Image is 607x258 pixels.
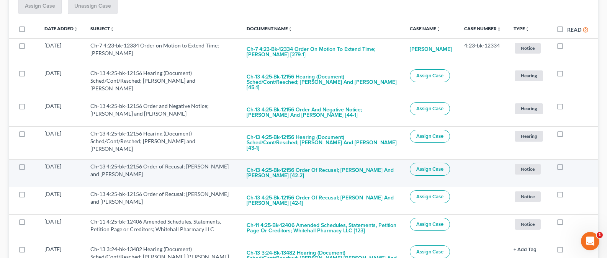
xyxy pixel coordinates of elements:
span: Notice [515,164,541,174]
i: unfold_more [288,27,293,31]
a: Case Numberunfold_more [464,26,501,31]
button: Ch-13 4:25-bk-12156 Order and Negative Notice; [PERSON_NAME] and [PERSON_NAME] [44-1] [247,102,398,123]
td: Ch-13 4:25-bk-12156 Hearing (Document) Sched/Cont/Resched; [PERSON_NAME] and [PERSON_NAME] [84,66,241,99]
button: Ch-7 4:23-bk-12334 Order on Motion to Extend Time; [PERSON_NAME] [279-1] [247,42,398,62]
a: Notice [514,163,544,175]
a: Hearing [514,69,544,82]
span: Notice [515,43,541,53]
button: Assign Case [410,218,450,231]
a: Case Nameunfold_more [410,26,441,31]
span: Assign Case [416,194,443,200]
td: Ch-11 4:25-bk-12406 Amended Schedules, Statements, Petition Page or Creditors; Whitehall Pharmacy... [84,214,241,242]
button: Ch-13 4:25-bk-12156 Order of Recusal; [PERSON_NAME] and [PERSON_NAME] [42-1] [247,190,398,211]
span: Notice [515,219,541,229]
button: Ch-13 4:25-bk-12156 Hearing (Document) Sched/Cont/Resched; [PERSON_NAME] and [PERSON_NAME] [43-1] [247,130,398,156]
button: Ch-13 4:25-bk-12156 Hearing (Document) Sched/Cont/Resched; [PERSON_NAME] and [PERSON_NAME] [45-1] [247,69,398,95]
i: unfold_more [497,27,501,31]
i: unfold_more [110,27,115,31]
td: [DATE] [38,214,84,242]
span: Assign Case [416,73,443,79]
a: Subjectunfold_more [90,26,115,31]
span: Hearing [515,103,543,114]
i: unfold_more [74,27,78,31]
a: Hearing [514,102,544,115]
button: Assign Case [410,190,450,203]
td: Ch-13 4:25-bk-12156 Order of Recusal; [PERSON_NAME] and [PERSON_NAME] [84,159,241,187]
span: 1 [597,232,603,238]
button: + Add Tag [514,247,537,252]
a: Document Nameunfold_more [247,26,293,31]
span: Notice [515,191,541,202]
span: Assign Case [416,133,443,139]
td: Ch-13 4:25-bk-12156 Hearing (Document) Sched/Cont/Resched; [PERSON_NAME] and [PERSON_NAME] [84,126,241,159]
td: Ch-13 4:25-bk-12156 Order of Recusal; [PERSON_NAME] and [PERSON_NAME] [84,187,241,214]
button: Assign Case [410,69,450,82]
a: Notice [514,218,544,230]
td: [DATE] [38,126,84,159]
td: Ch-13 4:25-bk-12156 Order and Negative Notice; [PERSON_NAME] and [PERSON_NAME] [84,99,241,126]
a: Typeunfold_more [514,26,530,31]
button: Ch-11 4:25-bk-12406 Amended Schedules, Statements, Petition Page or Creditors; Whitehall Pharmacy... [247,218,398,238]
span: Assign Case [416,106,443,112]
span: Hearing [515,70,543,81]
span: Assign Case [416,249,443,255]
span: Assign Case [416,221,443,227]
button: Assign Case [410,102,450,115]
td: [DATE] [38,187,84,214]
a: Notice [514,42,544,54]
span: Hearing [515,131,543,141]
i: unfold_more [436,27,441,31]
td: Ch-7 4:23-bk-12334 Order on Motion to Extend Time; [PERSON_NAME] [84,38,241,66]
td: [DATE] [38,99,84,126]
a: [PERSON_NAME] [410,42,452,57]
a: Notice [514,190,544,203]
td: [DATE] [38,159,84,187]
a: + Add Tag [514,245,544,253]
span: Assign Case [416,166,443,172]
label: Read [567,26,581,34]
a: Date Addedunfold_more [44,26,78,31]
button: Ch-13 4:25-bk-12156 Order of Recusal; [PERSON_NAME] and [PERSON_NAME] [42-2] [247,163,398,183]
button: Assign Case [410,163,450,176]
td: 4:23-bk-12334 [458,38,507,66]
td: [DATE] [38,38,84,66]
button: Assign Case [410,130,450,143]
i: unfold_more [525,27,530,31]
a: Hearing [514,130,544,142]
td: [DATE] [38,66,84,99]
iframe: Intercom live chat [581,232,599,250]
